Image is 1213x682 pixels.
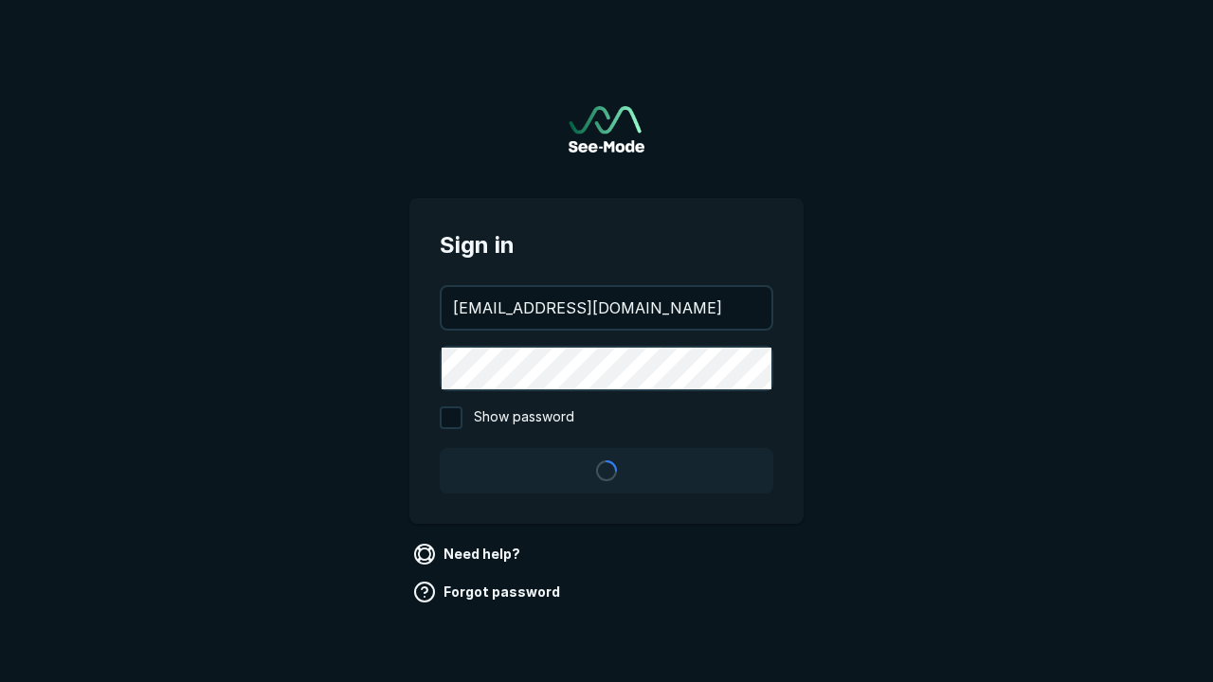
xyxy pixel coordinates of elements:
span: Sign in [440,228,773,262]
span: Show password [474,406,574,429]
img: See-Mode Logo [569,106,644,153]
a: Go to sign in [569,106,644,153]
input: your@email.com [442,287,771,329]
a: Forgot password [409,577,568,607]
a: Need help? [409,539,528,569]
